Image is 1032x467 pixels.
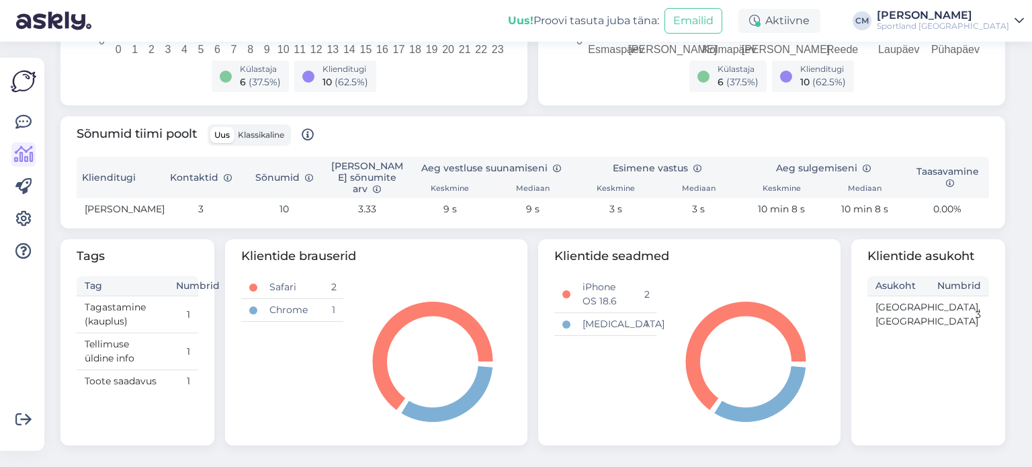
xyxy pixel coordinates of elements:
[261,276,322,299] td: Safari
[929,296,990,333] td: 3
[77,247,198,265] span: Tags
[11,69,36,94] img: Askly Logo
[664,8,722,34] button: Emailid
[408,157,574,180] th: Aeg vestluse suunamiseni
[168,296,198,333] td: 1
[261,299,322,322] td: Chrome
[576,35,583,46] tspan: 0
[343,44,355,55] tspan: 14
[742,44,830,56] tspan: [PERSON_NAME]
[574,198,657,220] td: 3 s
[323,299,343,322] td: 1
[327,44,339,55] tspan: 13
[853,11,871,30] div: CM
[718,63,759,75] div: Külastaja
[168,276,198,296] th: Numbrid
[812,76,846,88] span: ( 62.5 %)
[294,44,306,55] tspan: 11
[492,44,504,55] tspan: 23
[867,247,989,265] span: Klientide asukoht
[165,44,171,55] tspan: 3
[508,14,533,27] b: Uus!
[408,198,491,220] td: 9 s
[800,63,846,75] div: Klienditugi
[877,21,1009,32] div: Sportland [GEOGRAPHIC_DATA]
[878,44,919,55] tspan: Laupäev
[264,44,270,55] tspan: 9
[588,44,644,55] tspan: Esmaspäev
[132,44,138,55] tspan: 1
[376,44,388,55] tspan: 16
[906,157,989,198] th: Taasavamine
[508,13,659,29] div: Proovi tasuta juba täna:
[740,157,906,180] th: Aeg sulgemiseni
[740,180,823,199] th: Keskmine
[77,370,168,393] td: Toote saadavus
[240,63,281,75] div: Külastaja
[77,333,168,370] td: Tellimuse üldine info
[702,44,756,55] tspan: Kolmapäev
[148,44,155,55] tspan: 2
[459,44,471,55] tspan: 21
[877,10,1009,21] div: [PERSON_NAME]
[931,44,980,55] tspan: Pühapäev
[491,198,574,220] td: 9 s
[249,76,281,88] span: ( 37.5 %)
[657,180,740,199] th: Mediaan
[277,44,290,55] tspan: 10
[408,180,491,199] th: Keskmine
[335,76,368,88] span: ( 62.5 %)
[426,44,438,55] tspan: 19
[238,130,284,140] span: Klassikaline
[826,44,858,55] tspan: Reede
[718,76,724,88] span: 6
[574,276,636,313] td: iPhone OS 18.6
[77,198,159,220] td: [PERSON_NAME]
[231,44,237,55] tspan: 7
[168,333,198,370] td: 1
[168,370,198,393] td: 1
[574,180,657,199] th: Keskmine
[574,313,636,336] td: [MEDICAL_DATA]
[116,44,122,55] tspan: 0
[409,44,421,55] tspan: 18
[657,198,740,220] td: 3 s
[181,44,187,55] tspan: 4
[867,296,929,333] td: [GEOGRAPHIC_DATA], [GEOGRAPHIC_DATA]
[323,276,343,299] td: 2
[159,198,242,220] td: 3
[214,130,230,140] span: Uus
[574,157,740,180] th: Esimene vastus
[929,276,990,296] th: Numbrid
[823,198,906,220] td: 10 min 8 s
[636,313,656,336] td: 1
[322,63,368,75] div: Klienditugi
[906,198,989,220] td: 0.00%
[243,157,325,198] th: Sõnumid
[322,76,332,88] span: 10
[310,44,322,55] tspan: 12
[726,76,759,88] span: ( 37.5 %)
[475,44,487,55] tspan: 22
[359,44,372,55] tspan: 15
[800,76,810,88] span: 10
[159,157,242,198] th: Kontaktid
[628,44,717,56] tspan: [PERSON_NAME]
[99,35,105,46] tspan: 0
[214,44,220,55] tspan: 6
[77,276,168,296] th: Tag
[823,180,906,199] th: Mediaan
[877,10,1024,32] a: [PERSON_NAME]Sportland [GEOGRAPHIC_DATA]
[554,247,824,265] span: Klientide seadmed
[243,198,325,220] td: 10
[241,247,511,265] span: Klientide brauserid
[393,44,405,55] tspan: 17
[442,44,454,55] tspan: 20
[491,180,574,199] th: Mediaan
[198,44,204,55] tspan: 5
[738,9,820,33] div: Aktiivne
[325,157,408,198] th: [PERSON_NAME] sõnumite arv
[77,124,314,146] span: Sõnumid tiimi poolt
[77,296,168,333] td: Tagastamine (kauplus)
[240,76,246,88] span: 6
